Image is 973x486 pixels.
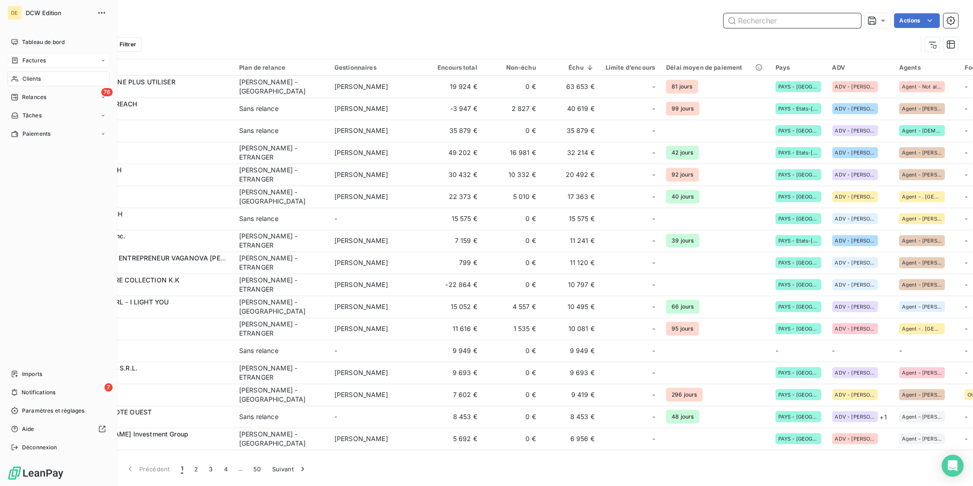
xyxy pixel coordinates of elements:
[778,282,819,287] span: PAYS - [GEOGRAPHIC_DATA]
[63,395,228,404] span: SEG45800
[652,434,655,443] span: -
[63,351,228,360] span: ACC00200
[965,149,968,156] span: -
[239,276,323,294] div: [PERSON_NAME] - ETRANGER
[835,282,875,287] span: ADV - [PERSON_NAME]
[483,340,541,362] td: 0 €
[880,412,887,422] span: + 1
[541,384,600,406] td: 9 419 €
[63,439,228,448] span: SAS79705
[63,263,228,272] span: KEN00400
[652,346,655,355] span: -
[334,149,388,156] span: [PERSON_NAME]
[942,455,964,477] div: Open Intercom Messenger
[334,127,388,134] span: [PERSON_NAME]
[424,142,483,164] td: 49 202 €
[902,194,942,199] span: Agent - . [GEOGRAPHIC_DATA]
[724,13,861,28] input: Rechercher
[7,6,22,20] div: DE
[334,303,388,310] span: [PERSON_NAME]
[541,120,600,142] td: 35 879 €
[63,131,228,140] span: PRO00900
[483,318,541,340] td: 1 535 €
[541,450,600,472] td: 6 506 €
[334,64,419,71] div: Gestionnaires
[965,193,968,200] span: -
[239,386,323,404] div: [PERSON_NAME] - [GEOGRAPHIC_DATA]
[902,106,942,111] span: Agent - [PERSON_NAME]
[22,93,46,101] span: Relances
[239,232,323,250] div: [PERSON_NAME] - ETRANGER
[965,303,968,310] span: -
[778,436,819,442] span: PAYS - [GEOGRAPHIC_DATA]
[483,142,541,164] td: 16 981 €
[483,230,541,252] td: 0 €
[902,414,942,420] span: Agent - [PERSON_NAME]
[778,194,819,199] span: PAYS - [GEOGRAPHIC_DATA]
[778,238,819,243] span: PAYS - Etats-[GEOGRAPHIC_DATA]
[22,425,34,433] span: Aide
[541,186,600,208] td: 17 363 €
[334,215,337,222] span: -
[63,373,228,382] span: COO10020
[239,126,279,135] div: Sans relance
[424,208,483,230] td: 15 575 €
[239,188,323,206] div: [PERSON_NAME] - [GEOGRAPHIC_DATA]
[652,258,655,267] span: -
[902,282,942,287] span: Agent - [PERSON_NAME]
[902,370,942,376] span: Agent - [PERSON_NAME]'
[239,320,323,338] div: [PERSON_NAME] - ETRANGER
[101,88,113,96] span: 76
[26,9,92,17] span: DCW Edition
[22,388,55,397] span: Notifications
[652,170,655,179] span: -
[541,340,600,362] td: 9 949 €
[239,144,323,162] div: [PERSON_NAME] - ETRANGER
[965,237,968,244] span: -
[902,304,942,309] span: Agent - [PERSON_NAME]
[666,300,699,314] span: 66 jours
[175,459,189,479] button: 1
[778,304,819,309] span: PAYS - [GEOGRAPHIC_DATA]
[835,106,875,111] span: ADV - [PERSON_NAME]
[483,120,541,142] td: 0 €
[965,413,968,420] span: -
[424,76,483,98] td: 19 924 €
[666,168,699,182] span: 92 jours
[899,347,902,354] span: -
[835,436,875,442] span: ADV - [PERSON_NAME]
[902,172,942,177] span: Agent - [PERSON_NAME]
[902,216,942,221] span: Agent - [PERSON_NAME]
[652,324,655,333] span: -
[181,464,183,474] span: 1
[424,252,483,274] td: 799 €
[63,276,180,284] span: ROYAL FURNITURE COLLECTION K.K
[334,413,337,420] span: -
[63,285,228,294] span: ROY07000
[835,150,875,155] span: ADV - [PERSON_NAME]
[248,459,267,479] button: 50
[541,98,600,120] td: 40 619 €
[778,84,819,89] span: PAYS - [GEOGRAPHIC_DATA]
[835,238,875,243] span: ADV - [PERSON_NAME]
[652,104,655,113] span: -
[541,318,600,340] td: 10 081 €
[776,347,778,354] span: -
[835,326,875,331] span: ADV - [PERSON_NAME]
[424,362,483,384] td: 9 693 €
[778,216,819,221] span: PAYS - [GEOGRAPHIC_DATA]
[424,98,483,120] td: -3 947 €
[334,347,337,354] span: -
[22,111,42,120] span: Tâches
[541,362,600,384] td: 9 693 €
[835,216,875,221] span: ADV - [PERSON_NAME]
[666,64,764,71] div: Délai moyen de paiement
[63,329,228,338] span: RBHO0200
[483,76,541,98] td: 0 €
[547,64,595,71] div: Échu
[902,260,942,265] span: Agent - [PERSON_NAME]
[334,171,388,178] span: [PERSON_NAME]
[189,459,203,479] button: 2
[233,462,248,476] span: …
[63,175,228,184] span: LIG02800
